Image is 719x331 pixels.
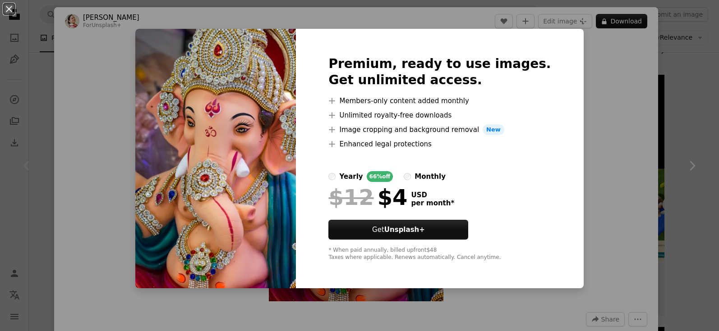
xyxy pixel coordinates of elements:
[339,171,363,182] div: yearly
[328,124,551,135] li: Image cropping and background removal
[483,124,504,135] span: New
[328,173,336,180] input: yearly66%off
[328,186,373,209] span: $12
[415,171,446,182] div: monthly
[367,171,393,182] div: 66% off
[384,226,425,234] strong: Unsplash+
[135,29,296,288] img: premium_photo-1722678588678-fc0f32a15fae
[328,95,551,106] li: Members-only content added monthly
[411,191,454,199] span: USD
[328,220,468,240] button: GetUnsplash+
[328,56,551,88] h2: Premium, ready to use images. Get unlimited access.
[328,247,551,261] div: * When paid annually, billed upfront $48 Taxes where applicable. Renews automatically. Cancel any...
[328,139,551,150] li: Enhanced legal protections
[328,186,407,209] div: $4
[411,199,454,207] span: per month *
[404,173,411,180] input: monthly
[328,110,551,121] li: Unlimited royalty-free downloads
